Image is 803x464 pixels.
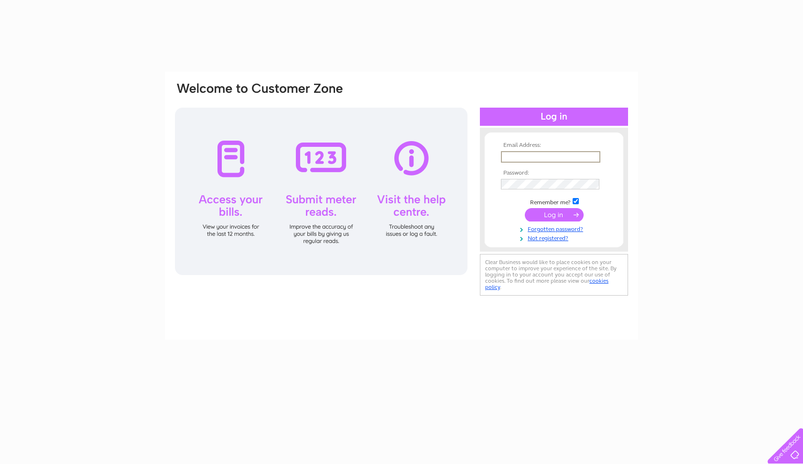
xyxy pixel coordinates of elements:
input: Submit [525,208,584,221]
th: Email Address: [499,142,609,149]
th: Password: [499,170,609,177]
td: Remember me? [499,197,609,206]
div: Clear Business would like to place cookies on your computer to improve your experience of the sit... [480,254,628,296]
a: Forgotten password? [501,224,609,233]
a: cookies policy [485,277,608,290]
a: Not registered? [501,233,609,242]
